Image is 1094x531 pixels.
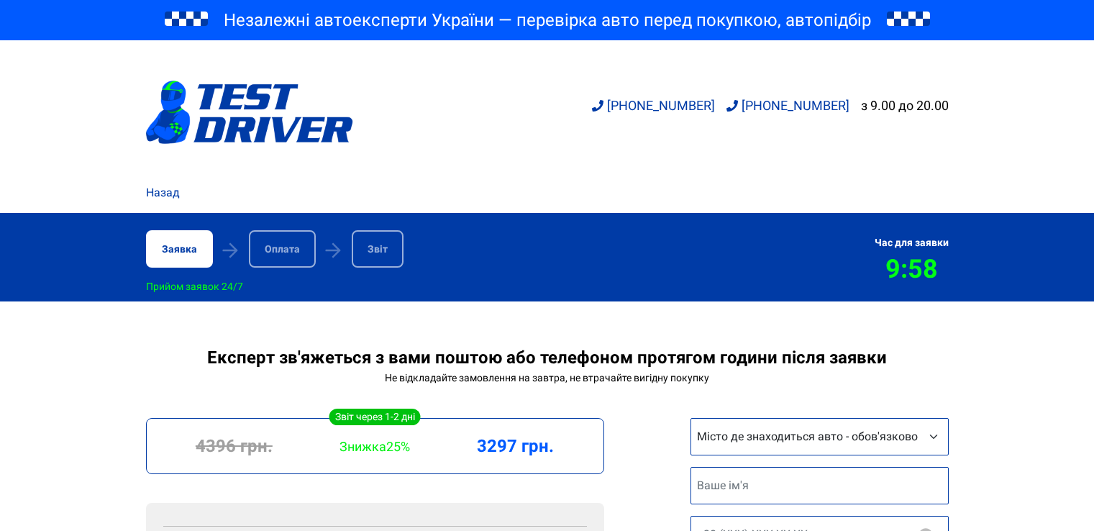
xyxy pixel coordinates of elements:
div: Оплата [249,230,316,268]
div: 9:58 [875,254,949,284]
div: Час для заявки [875,237,949,248]
input: Ваше ім'я [690,467,949,504]
div: Заявка [146,230,213,268]
a: [PHONE_NUMBER] [592,98,715,113]
a: logotype@3x [146,46,353,178]
div: Знижка [304,439,445,454]
a: [PHONE_NUMBER] [726,98,849,113]
div: Не відкладайте замовлення на завтра, не втрачайте вигідну покупку [146,372,949,383]
div: Прийом заявок 24/7 [146,281,243,292]
span: Незалежні автоексперти України — перевірка авто перед покупкою, автопідбір [224,9,871,32]
div: з 9.00 до 20.00 [861,98,949,113]
div: 4396 грн. [164,436,305,456]
div: Звіт [352,230,404,268]
span: 25% [386,439,410,454]
img: logotype@3x [146,81,353,144]
a: Назад [146,184,180,201]
div: 3297 грн. [445,436,586,456]
div: Експерт зв'яжеться з вами поштою або телефоном протягом години після заявки [146,348,949,368]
